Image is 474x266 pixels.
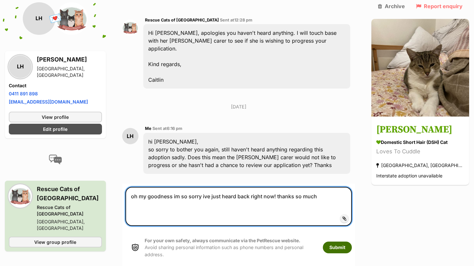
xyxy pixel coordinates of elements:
div: [GEOGRAPHIC_DATA], [GEOGRAPHIC_DATA] [376,161,464,170]
span: Rescue Cats of [GEOGRAPHIC_DATA] [145,18,219,22]
a: Archive [378,3,405,9]
span: Me [145,126,151,131]
span: Sent at [220,18,252,22]
div: Hi [PERSON_NAME], apologies you haven't heard anything. I will touch base with her [PERSON_NAME] ... [143,24,350,89]
p: Avoid sharing personal information such as phone numbers and personal address. [145,237,316,258]
h3: Rescue Cats of [GEOGRAPHIC_DATA] [37,185,102,203]
span: 12:28 pm [234,18,252,22]
img: Rescue Cats of Melbourne profile pic [55,2,88,35]
div: [GEOGRAPHIC_DATA], [GEOGRAPHIC_DATA] [37,65,102,78]
div: [GEOGRAPHIC_DATA], [GEOGRAPHIC_DATA] [37,218,102,231]
div: LH [9,55,32,78]
a: View profile [9,112,102,122]
img: Twiggy [371,19,469,117]
div: LH [23,2,55,35]
div: Rescue Cats of [GEOGRAPHIC_DATA] [37,204,102,217]
a: [PERSON_NAME] Domestic Short Hair (DSH) Cat Loves To Cuddle [GEOGRAPHIC_DATA], [GEOGRAPHIC_DATA] ... [371,118,469,185]
a: 0411 891 898 [9,91,38,96]
a: Report enquiry [416,3,463,9]
a: [EMAIL_ADDRESS][DOMAIN_NAME] [9,99,88,105]
img: conversation-icon-4a6f8262b818ee0b60e3300018af0b2d0b884aa5de6e9bcb8d3d4eeb1a70a7c4.svg [49,155,62,164]
span: 6:16 pm [167,126,182,131]
span: View profile [42,114,69,120]
h3: [PERSON_NAME] [376,123,464,137]
span: Sent at [152,126,182,131]
a: Edit profile [9,124,102,134]
strong: For your own safety, always communicate via the PetRescue website. [145,238,300,243]
span: 💌 [48,11,63,25]
span: View group profile [34,239,76,245]
div: Loves To Cuddle [376,147,464,156]
h3: [PERSON_NAME] [37,55,102,64]
div: hi [PERSON_NAME], so sorry to bother you again, still haven't heard anything regarding this adopt... [143,133,350,174]
h4: Contact [9,82,102,89]
img: Rescue Cats of Melbourne profile pic [9,185,32,207]
p: [DATE] [122,103,355,110]
span: Interstate adoption unavailable [376,173,442,179]
img: Rescue Cats of Melbourne profile pic [122,20,138,36]
button: Submit [323,242,352,253]
div: Domestic Short Hair (DSH) Cat [376,139,464,146]
div: LH [122,128,138,144]
a: View group profile [9,237,102,247]
span: Edit profile [43,126,67,133]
